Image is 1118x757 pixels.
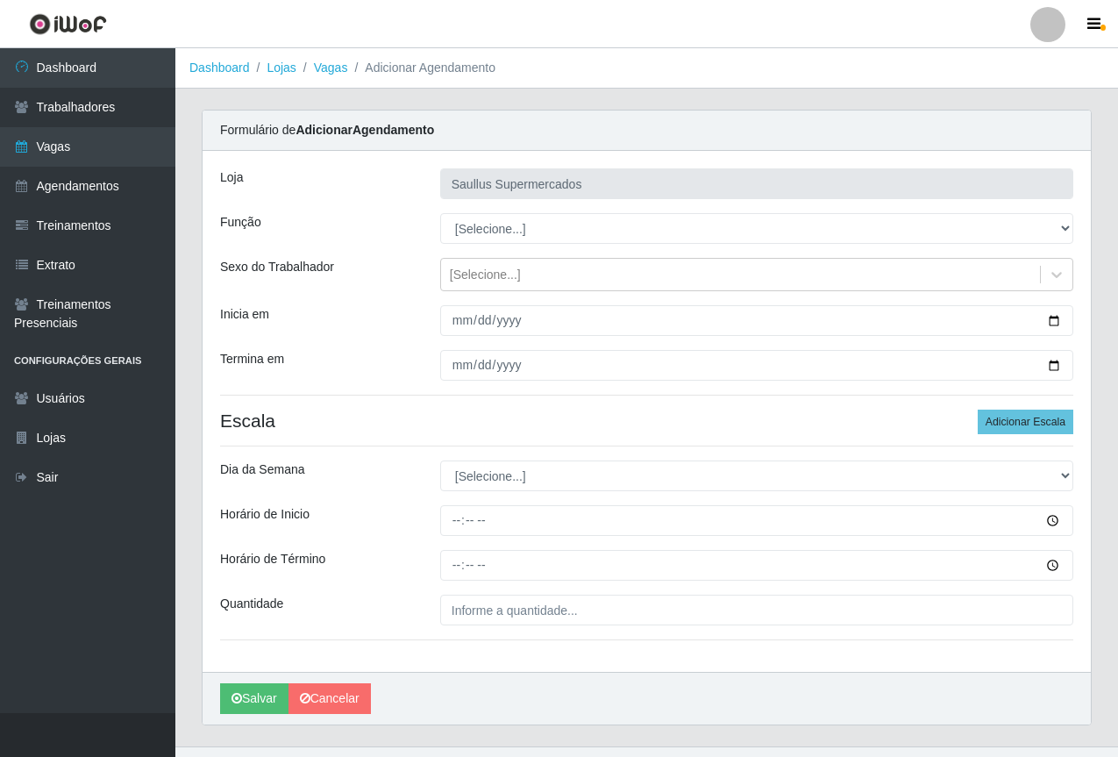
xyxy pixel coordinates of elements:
label: Termina em [220,350,284,368]
h4: Escala [220,410,1073,432]
label: Horário de Término [220,550,325,568]
label: Horário de Inicio [220,505,310,524]
img: CoreUI Logo [29,13,107,35]
div: [Selecione...] [450,266,521,284]
button: Adicionar Escala [978,410,1073,434]
input: 00:00 [440,505,1073,536]
a: Dashboard [189,61,250,75]
label: Função [220,213,261,232]
a: Lojas [267,61,296,75]
input: 00/00/0000 [440,350,1073,381]
input: 00:00 [440,550,1073,581]
label: Quantidade [220,595,283,613]
input: Informe a quantidade... [440,595,1073,625]
div: Formulário de [203,111,1091,151]
li: Adicionar Agendamento [347,59,495,77]
label: Dia da Semana [220,461,305,479]
label: Sexo do Trabalhador [220,258,334,276]
button: Salvar [220,683,288,714]
label: Inicia em [220,305,269,324]
a: Cancelar [288,683,371,714]
a: Vagas [314,61,348,75]
nav: breadcrumb [175,48,1118,89]
input: 00/00/0000 [440,305,1073,336]
strong: Adicionar Agendamento [296,123,434,137]
label: Loja [220,168,243,187]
